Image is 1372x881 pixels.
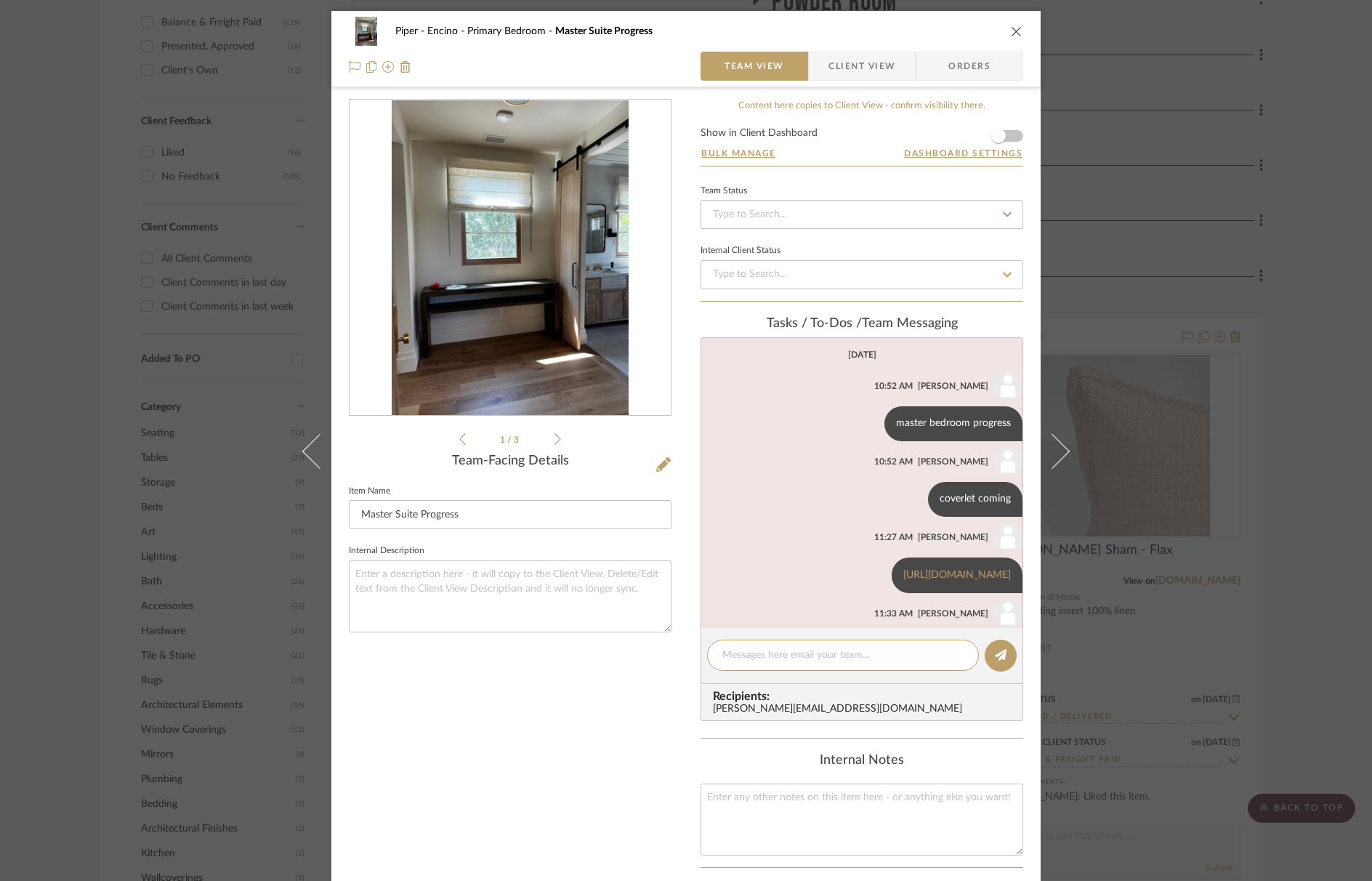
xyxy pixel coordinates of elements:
div: [PERSON_NAME] [918,607,988,620]
div: Content here copies to Client View - confirm visibility there. [701,99,1023,113]
div: 11:33 AM [874,607,913,620]
div: [DATE] [848,350,876,360]
img: user_avatar.png [993,523,1022,552]
div: 10:52 AM [874,379,913,393]
div: Team Status [701,188,747,195]
div: 0 [350,100,671,416]
div: Team-Facing Details [349,454,671,470]
img: f2e377e9-52fe-44b8-8d6b-af9f021d5fa2_436x436.jpg [392,100,628,416]
span: 1 [500,435,507,444]
button: Bulk Manage [701,147,777,160]
div: Internal Notes [701,753,1023,769]
img: user_avatar.png [993,447,1022,476]
span: Client View [828,52,895,81]
img: f2e377e9-52fe-44b8-8d6b-af9f021d5fa2_48x40.jpg [349,17,384,46]
div: 10:52 AM [874,455,913,468]
a: [URL][DOMAIN_NAME] [903,570,1011,580]
div: [PERSON_NAME] [918,455,988,468]
label: Item Name [349,488,390,495]
span: Recipients: [713,690,1017,703]
div: 11:27 AM [874,531,913,544]
input: Type to Search… [701,200,1023,229]
div: [PERSON_NAME] [918,379,988,393]
div: coverlet coming [928,482,1022,517]
span: Team View [725,52,784,81]
input: Enter Item Name [349,500,671,529]
span: 3 [514,435,521,444]
span: Master Suite Progress [555,26,653,36]
span: Tasks / To-Dos / [767,317,862,330]
button: Dashboard Settings [903,147,1023,160]
span: / [507,435,514,444]
span: Piper - Encino [395,26,467,36]
input: Type to Search… [701,260,1023,289]
button: close [1010,25,1023,38]
span: Primary Bedroom [467,26,555,36]
div: [PERSON_NAME][EMAIL_ADDRESS][DOMAIN_NAME] [713,704,1017,715]
div: team Messaging [701,316,1023,332]
div: [PERSON_NAME] [918,531,988,544]
span: Orders [932,52,1006,81]
div: Internal Client Status [701,247,780,254]
img: Remove from project [400,61,411,73]
img: user_avatar.png [993,599,1022,628]
img: user_avatar.png [993,371,1022,401]
div: master bedroom progress [884,406,1022,441]
label: Internal Description [349,547,424,555]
